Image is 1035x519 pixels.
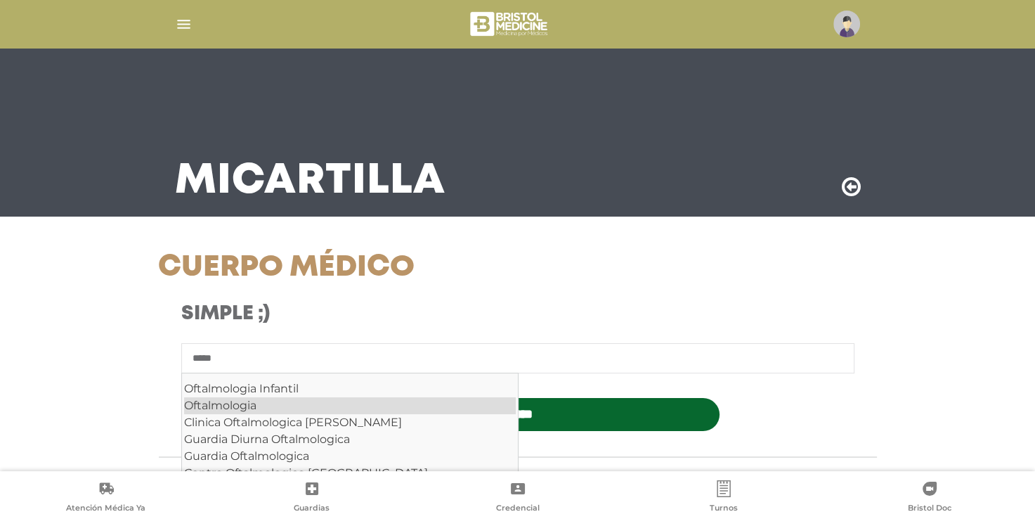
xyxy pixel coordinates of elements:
a: Guardias [209,480,415,516]
span: Turnos [710,503,738,515]
img: profile-placeholder.svg [833,11,860,37]
div: Oftalmologia [184,397,516,414]
span: Atención Médica Ya [66,503,145,515]
span: Bristol Doc [908,503,951,515]
img: bristol-medicine-blanco.png [468,7,552,41]
div: Centro Oftalmologico [GEOGRAPHIC_DATA] [184,465,516,482]
span: Credencial [496,503,540,515]
span: Guardias [294,503,330,515]
a: Turnos [620,480,826,516]
div: Oftalmologia Infantil [184,380,516,397]
a: Credencial [415,480,620,516]
h1: Cuerpo Médico [158,250,631,286]
a: Atención Médica Ya [3,480,209,516]
a: Bristol Doc [826,480,1032,516]
div: Guardia Diurna Oftalmologica [184,431,516,448]
h3: Simple ;) [181,302,608,326]
div: Clinica Oftalmologica [PERSON_NAME] [184,414,516,431]
img: Cober_menu-lines-white.svg [175,15,193,33]
h3: Mi Cartilla [175,163,445,200]
div: Guardia Oftalmologica [184,448,516,465]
